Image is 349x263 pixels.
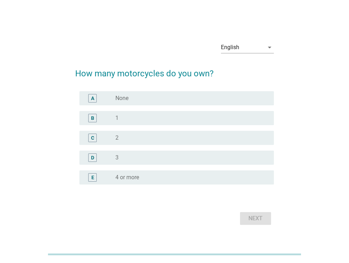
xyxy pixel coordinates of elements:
div: A [91,95,94,102]
div: English [221,44,239,51]
label: 2 [115,134,119,141]
h2: How many motorcycles do you own? [75,60,274,80]
label: 4 or more [115,174,139,181]
div: E [91,174,94,181]
label: None [115,95,128,102]
div: B [91,115,94,122]
div: D [91,154,94,162]
div: C [91,134,94,142]
label: 1 [115,115,119,122]
i: arrow_drop_down [265,43,274,52]
label: 3 [115,154,119,161]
